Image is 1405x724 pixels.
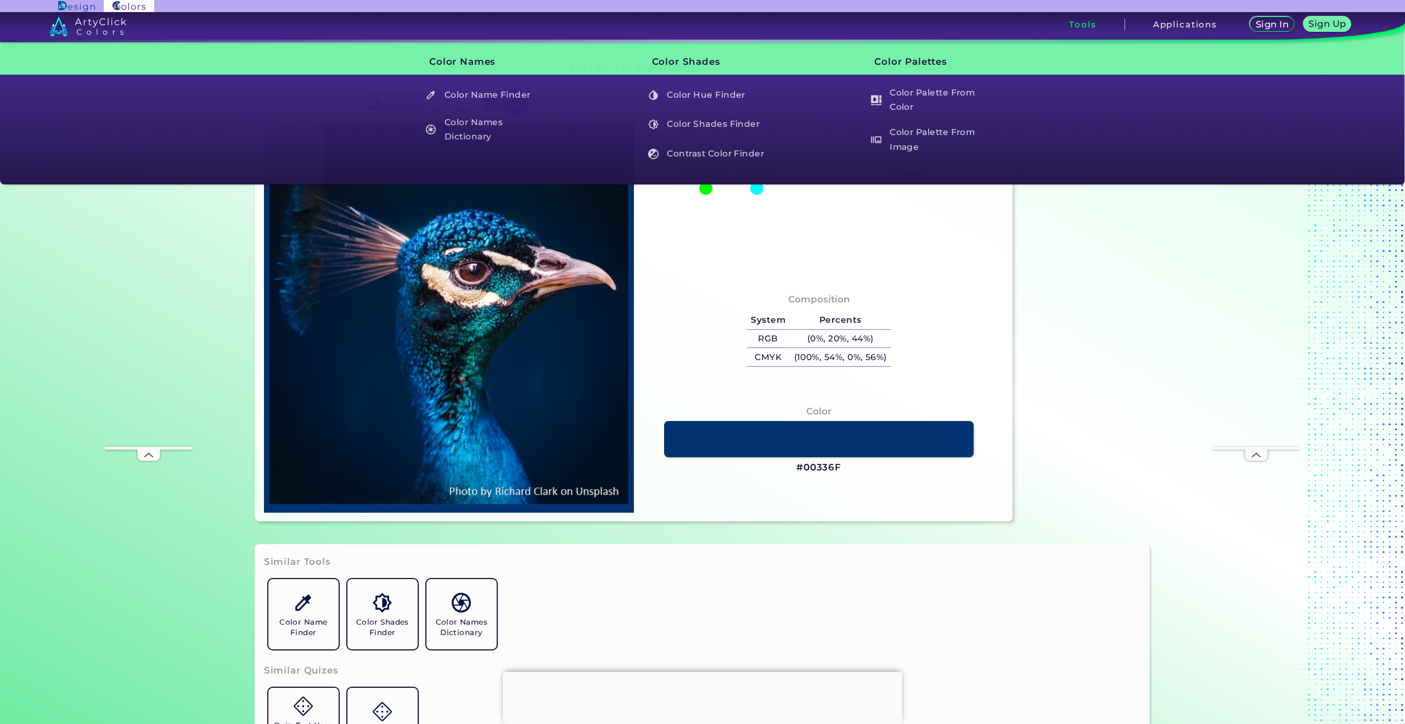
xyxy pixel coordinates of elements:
[431,617,492,638] h5: Color Names Dictionary
[426,90,436,100] img: icon_color_name_finder_white.svg
[1308,19,1346,29] h5: Sign Up
[806,403,831,419] h4: Color
[422,575,501,654] a: Color Names Dictionary
[788,291,850,307] h4: Composition
[747,311,790,329] h5: System
[264,575,343,654] a: Color Name Finder
[49,16,127,36] img: logo_artyclick_colors_white.svg
[58,1,95,12] img: ArtyClick Design logo
[790,311,891,329] h5: Percents
[648,149,659,159] img: icon_color_contrast_white.svg
[796,461,841,474] h3: #00336F
[343,575,422,654] a: Color Shades Finder
[503,672,902,721] iframe: Advertisement
[264,555,331,569] h3: Similar Tools
[269,127,628,507] img: img_pavlin.jpg
[420,114,548,145] h5: Color Names Dictionary
[294,697,313,716] img: icon_game.svg
[1069,20,1096,29] h3: Tools
[642,114,772,135] a: Color Shades Finder
[1249,16,1295,32] a: Sign In
[264,664,339,677] h3: Similar Quizes
[1255,20,1289,29] h5: Sign In
[452,593,471,612] img: icon_color_names_dictionary.svg
[1303,16,1352,32] a: Sign Up
[1212,117,1300,447] iframe: Advertisement
[790,330,891,348] h5: (0%, 20%, 44%)
[426,125,436,135] img: icon_color_names_dictionary_white.svg
[871,95,881,105] img: icon_col_pal_col_white.svg
[856,48,994,76] h3: Color Palettes
[643,114,771,135] h5: Color Shades Finder
[865,85,994,116] a: Color Palette From Color
[865,124,994,155] a: Color Palette From Image
[105,117,193,447] iframe: Advertisement
[866,124,993,155] h5: Color Palette From Image
[419,85,549,105] a: Color Name Finder
[790,348,891,366] h5: (100%, 54%, 0%, 56%)
[1153,20,1217,29] h3: Applications
[294,593,313,612] img: icon_color_name_finder.svg
[1017,57,1154,526] iframe: Advertisement
[411,48,549,76] h3: Color Names
[419,114,549,145] a: Color Names Dictionary
[866,85,993,116] h5: Color Palette From Color
[642,85,772,105] a: Color Hue Finder
[747,330,790,348] h5: RGB
[373,593,392,612] img: icon_color_shades.svg
[373,702,392,721] img: icon_game.svg
[420,85,548,105] h5: Color Name Finder
[643,143,771,164] h5: Contrast Color Finder
[871,134,881,145] img: icon_palette_from_image_white.svg
[352,617,413,638] h5: Color Shades Finder
[648,90,659,100] img: icon_color_hue_white.svg
[643,85,771,105] h5: Color Hue Finder
[648,119,659,130] img: icon_color_shades_white.svg
[642,143,772,164] a: Contrast Color Finder
[747,348,790,366] h5: CMYK
[633,48,772,76] h3: Color Shades
[273,617,334,638] h5: Color Name Finder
